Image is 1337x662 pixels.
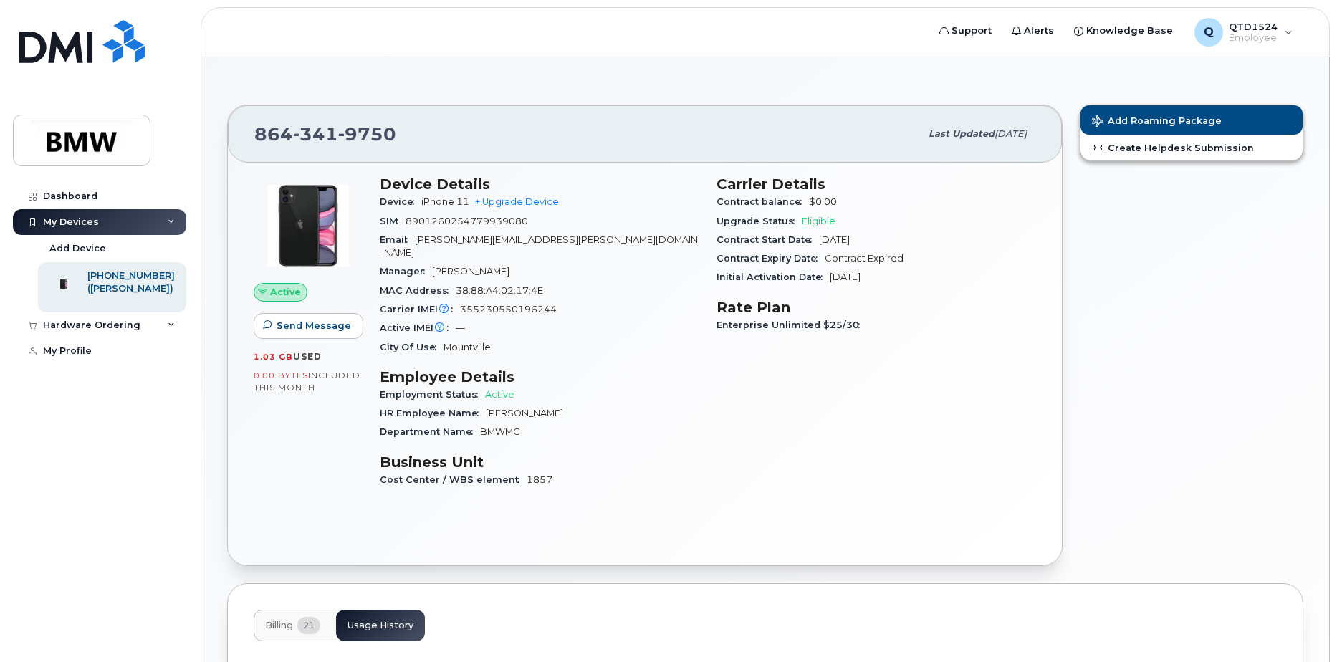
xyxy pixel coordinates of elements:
[265,620,293,631] span: Billing
[995,128,1027,139] span: [DATE]
[270,285,301,299] span: Active
[809,196,837,207] span: $0.00
[254,352,293,362] span: 1.03 GB
[456,322,465,333] span: —
[380,454,699,471] h3: Business Unit
[475,196,559,207] a: + Upgrade Device
[380,389,485,400] span: Employment Status
[380,368,699,385] h3: Employee Details
[480,426,520,437] span: BMWMC
[717,253,825,264] span: Contract Expiry Date
[460,304,557,315] span: 355230550196244
[254,370,308,380] span: 0.00 Bytes
[1080,135,1303,160] a: Create Helpdesk Submission
[1092,115,1222,129] span: Add Roaming Package
[277,319,351,332] span: Send Message
[254,123,396,145] span: 864
[802,216,835,226] span: Eligible
[527,474,552,485] span: 1857
[380,342,444,352] span: City Of Use
[293,123,338,145] span: 341
[1080,105,1303,135] button: Add Roaming Package
[432,266,509,277] span: [PERSON_NAME]
[929,128,995,139] span: Last updated
[819,234,850,245] span: [DATE]
[380,426,480,437] span: Department Name
[456,285,543,296] span: 38:88:A4:02:17:4E
[380,196,421,207] span: Device
[380,216,406,226] span: SIM
[406,216,528,226] span: 8901260254779939080
[421,196,469,207] span: iPhone 11
[717,272,830,282] span: Initial Activation Date
[717,234,819,245] span: Contract Start Date
[717,196,809,207] span: Contract balance
[380,285,456,296] span: MAC Address
[717,216,802,226] span: Upgrade Status
[830,272,861,282] span: [DATE]
[338,123,396,145] span: 9750
[717,176,1036,193] h3: Carrier Details
[380,474,527,485] span: Cost Center / WBS element
[717,320,867,330] span: Enterprise Unlimited $25/30
[380,304,460,315] span: Carrier IMEI
[380,176,699,193] h3: Device Details
[293,351,322,362] span: used
[1275,600,1326,651] iframe: Messenger Launcher
[254,313,363,339] button: Send Message
[485,389,514,400] span: Active
[265,183,351,269] img: iPhone_11.jpg
[380,234,698,258] span: [PERSON_NAME][EMAIL_ADDRESS][PERSON_NAME][DOMAIN_NAME]
[380,408,486,418] span: HR Employee Name
[486,408,563,418] span: [PERSON_NAME]
[380,322,456,333] span: Active IMEI
[380,266,432,277] span: Manager
[380,234,415,245] span: Email
[297,617,320,634] span: 21
[825,253,904,264] span: Contract Expired
[717,299,1036,316] h3: Rate Plan
[444,342,491,352] span: Mountville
